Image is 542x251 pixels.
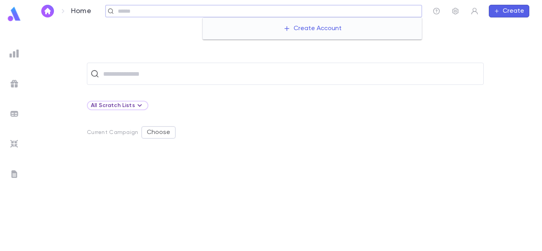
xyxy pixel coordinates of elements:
p: Current Campaign [87,129,138,136]
img: campaigns_grey.99e729a5f7ee94e3726e6486bddda8f1.svg [10,79,19,88]
img: imports_grey.530a8a0e642e233f2baf0ef88e8c9fcb.svg [10,139,19,149]
img: batches_grey.339ca447c9d9533ef1741baa751efc33.svg [10,109,19,119]
button: Choose [141,126,176,139]
img: logo [6,6,22,22]
img: letters_grey.7941b92b52307dd3b8a917253454ce1c.svg [10,169,19,179]
p: Home [71,7,91,15]
button: Create Account [277,21,348,36]
img: home_white.a664292cf8c1dea59945f0da9f25487c.svg [43,8,52,14]
div: All Scratch Lists [87,101,148,110]
button: Create [489,5,529,17]
img: reports_grey.c525e4749d1bce6a11f5fe2a8de1b229.svg [10,49,19,58]
div: All Scratch Lists [91,101,144,110]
